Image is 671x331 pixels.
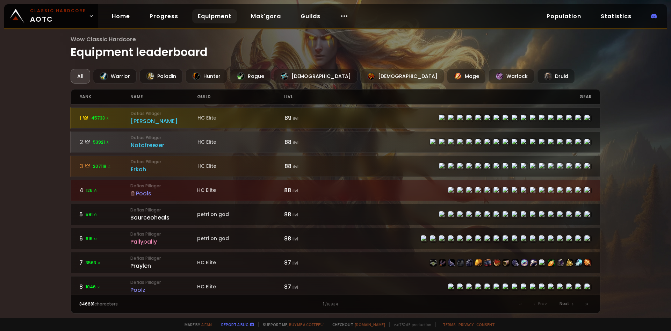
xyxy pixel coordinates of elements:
div: HC Elite [197,114,284,122]
div: Erkah [131,165,197,174]
small: ilvl [293,284,298,290]
div: 88 [284,138,336,146]
div: 87 [284,258,335,267]
div: Rogue [230,69,271,84]
a: Home [106,9,136,23]
div: 2 [80,138,131,146]
span: Support me, [258,322,324,327]
span: 53921 [93,139,110,145]
img: item-22516 [493,259,500,266]
span: 207118 [93,163,111,170]
a: 4126 Defias PillagerPoolsHC Elite88 ilvlitem-22506item-22943item-22507item-22504item-22510item-22... [71,180,601,201]
div: Mage [447,69,486,84]
div: rank [79,89,131,104]
div: [DEMOGRAPHIC_DATA] [274,69,358,84]
a: Classic HardcoreAOTC [4,4,98,28]
small: Defias Pillager [131,110,197,117]
a: 6616 Defias PillagerPallypallypetri on god88 ilvlitem-22428item-21712item-22429item-14617item-224... [71,228,601,249]
small: ilvl [293,236,298,242]
small: ilvl [293,164,298,170]
a: Equipment [192,9,237,23]
div: petri on god [197,235,284,242]
div: 4 [79,186,131,195]
span: 846681 [79,301,94,307]
a: Mak'gora [245,9,287,23]
div: 88 [284,186,335,195]
small: Defias Pillager [130,183,197,189]
img: item-22517 [512,259,519,266]
span: 616 [86,236,98,242]
a: Consent [476,322,495,327]
small: ilvl [293,115,298,121]
div: 87 [284,282,335,291]
a: 145733 Defias Pillager[PERSON_NAME]HC Elite89 ilvlitem-22498item-23057item-22499item-4335item-224... [71,107,601,129]
div: 88 [284,162,336,171]
a: Report a bug [221,322,248,327]
div: [DEMOGRAPHIC_DATA] [360,69,444,84]
span: Made by [180,322,212,327]
div: 8 [79,282,131,291]
span: 3563 [86,260,101,266]
div: 3 [80,162,131,171]
a: 3207118 Defias PillagerErkahHC Elite88 ilvlitem-22498item-23057item-22983item-17723item-22496item... [71,156,601,177]
small: Defias Pillager [130,255,197,261]
div: Pallypally [130,237,197,246]
div: 1 [80,114,131,122]
div: HC Elite [197,259,284,266]
img: item-22519 [503,259,510,266]
div: 6 [79,234,131,243]
small: ilvl [293,212,298,218]
img: item-19367 [584,259,591,266]
a: 73563 Defias PillagerPraylenHC Elite87 ilvlitem-22514item-21712item-22515item-3427item-22512item-... [71,252,601,273]
div: HC Elite [197,138,284,146]
span: Checkout [328,322,385,327]
div: Notafreezer [131,141,197,150]
span: v. d752d5 - production [389,322,431,327]
small: Defias Pillager [131,135,197,141]
img: item-19382 [530,259,537,266]
div: HC Elite [197,283,284,290]
span: 45733 [91,115,110,121]
div: petri on god [197,211,284,218]
a: Privacy [459,322,474,327]
a: a fan [201,322,212,327]
img: item-21712 [439,259,446,266]
div: 1 [207,301,463,307]
div: All [71,69,90,84]
div: name [130,89,197,104]
span: Prev [538,301,547,307]
img: item-22512 [466,259,473,266]
small: Defias Pillager [130,231,197,237]
small: ilvl [293,139,298,145]
small: Classic Hardcore [30,8,86,14]
span: 126 [86,187,98,194]
img: item-3427 [457,259,464,266]
small: Defias Pillager [130,279,197,286]
a: Buy me a coffee [289,322,324,327]
div: Sourceoheals [130,213,197,222]
div: 7 [79,258,131,267]
a: Progress [144,9,184,23]
a: Guilds [295,9,326,23]
a: Terms [443,322,456,327]
div: Warlock [489,69,534,84]
img: item-21583 [557,259,564,266]
div: guild [197,89,284,104]
img: item-22518 [475,259,482,266]
div: Druid [537,69,575,84]
span: Wow Classic Hardcore [71,35,601,44]
small: ilvl [293,260,298,266]
h1: Equipment leaderboard [71,35,601,60]
img: item-22942 [566,259,573,266]
div: Paladin [139,69,183,84]
img: item-22514 [430,259,437,266]
div: Pools [130,189,197,198]
div: 88 [284,210,335,219]
div: [PERSON_NAME] [131,117,197,125]
div: ilvl [284,89,335,104]
a: 253921 Defias PillagerNotafreezerHC Elite88 ilvlitem-22498item-23057item-22983item-2575item-22496... [71,131,601,153]
a: 81046 Defias PillagerPoolzHC Elite87 ilvlitem-22506item-22943item-22507item-22504item-22510item-2... [71,276,601,297]
img: item-23048 [575,259,582,266]
a: Statistics [595,9,637,23]
div: 88 [284,234,335,243]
